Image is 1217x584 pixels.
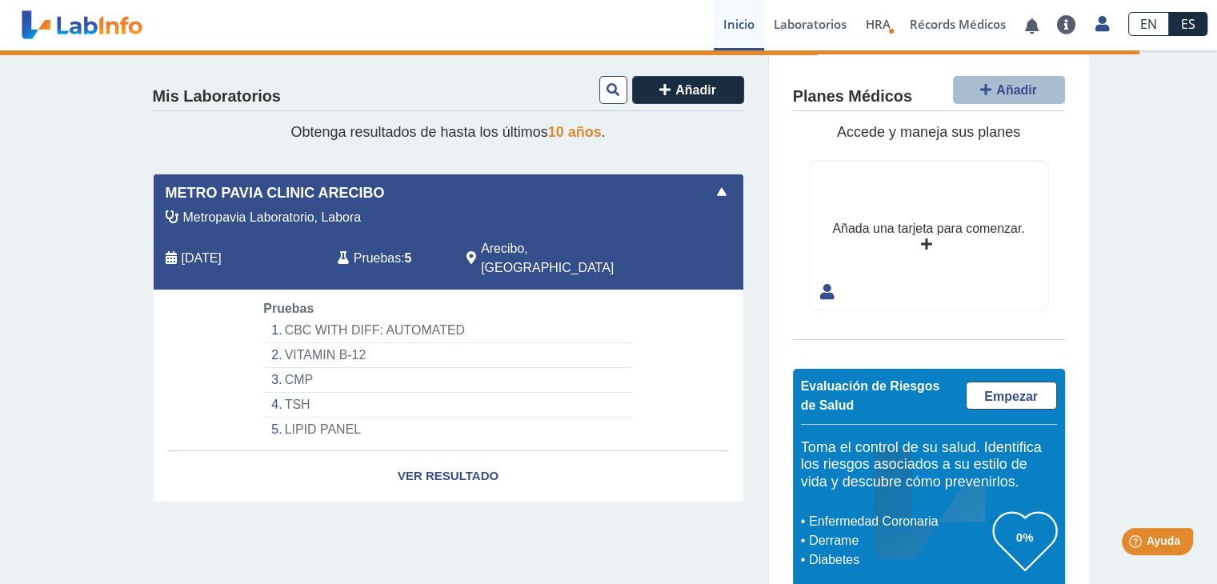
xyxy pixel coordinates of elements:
[183,208,362,227] span: Metropavia Laboratorio, Labora
[166,182,385,204] span: Metro Pavia Clinic Arecibo
[996,83,1037,97] span: Añadir
[548,124,602,140] span: 10 años
[263,343,632,368] li: VITAMIN B-12
[675,83,716,97] span: Añadir
[263,393,632,418] li: TSH
[832,219,1024,238] div: Añada una tarjeta para comenzar.
[1128,12,1169,36] a: EN
[263,368,632,393] li: CMP
[182,249,222,268] span: 2025-08-14
[953,76,1065,104] button: Añadir
[966,382,1057,410] a: Empezar
[1169,12,1207,36] a: ES
[805,531,993,550] li: Derrame
[866,16,891,32] span: HRA
[1075,522,1199,566] iframe: Help widget launcher
[793,87,912,106] h4: Planes Médicos
[993,527,1057,547] h3: 0%
[263,418,632,442] li: LIPID PANEL
[154,451,743,502] a: Ver Resultado
[263,302,314,315] span: Pruebas
[326,239,454,278] div: :
[263,318,632,343] li: CBC WITH DIFF: AUTOMATED
[354,249,401,268] span: Pruebas
[632,76,744,104] button: Añadir
[481,239,658,278] span: Arecibo, PR
[837,124,1020,140] span: Accede y maneja sus planes
[801,439,1057,491] h5: Toma el control de su salud. Identifica los riesgos asociados a su estilo de vida y descubre cómo...
[290,124,605,140] span: Obtenga resultados de hasta los últimos .
[984,390,1038,403] span: Empezar
[801,379,940,412] span: Evaluación de Riesgos de Salud
[805,512,993,531] li: Enfermedad Coronaria
[805,550,993,570] li: Diabetes
[153,87,281,106] h4: Mis Laboratorios
[405,251,412,265] b: 5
